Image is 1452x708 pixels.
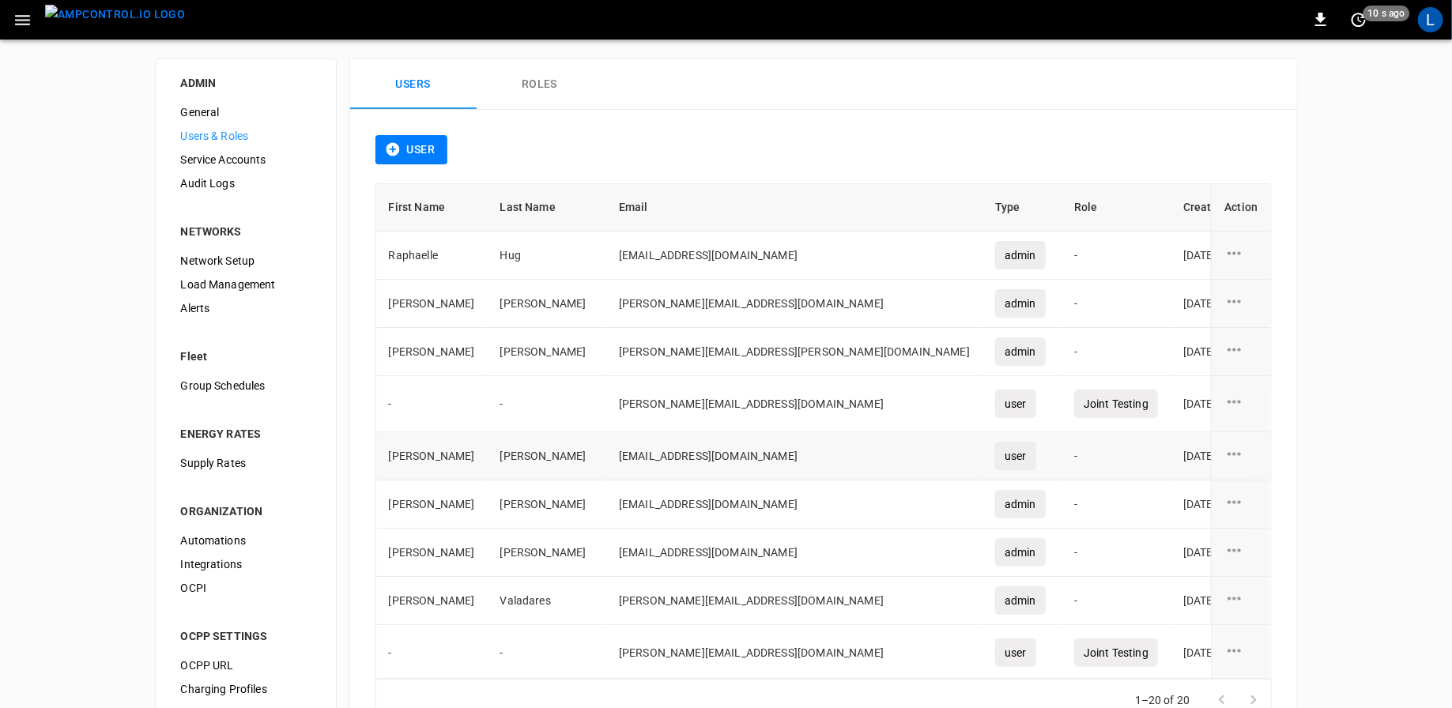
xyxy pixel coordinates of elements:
span: OCPI [181,580,311,597]
span: Group Schedules [181,378,311,394]
th: Type [982,184,1062,232]
th: Email [606,184,982,232]
div: Integrations [168,552,323,576]
td: [EMAIL_ADDRESS][DOMAIN_NAME] [606,232,982,280]
th: Role [1062,184,1171,232]
span: Integrations [181,556,311,573]
span: OCPP URL [181,657,311,674]
td: [DATE] [1171,577,1254,625]
td: [PERSON_NAME][EMAIL_ADDRESS][DOMAIN_NAME] [606,577,982,625]
td: [PERSON_NAME] [376,328,488,376]
td: [DATE] [1171,376,1254,432]
td: [DATE] [1171,480,1254,529]
td: - [376,376,488,432]
img: ampcontrol.io logo [45,5,185,24]
span: Supply Rates [181,455,311,472]
td: [DATE] [1171,432,1254,480]
div: admin [995,337,1046,366]
td: Valadares [487,577,605,625]
td: [PERSON_NAME] [487,432,605,480]
span: Service Accounts [181,152,311,168]
div: user action options [1225,540,1258,564]
div: OCPP URL [168,653,323,677]
td: [PERSON_NAME] [487,328,605,376]
span: Load Management [181,277,311,293]
button: Users [350,59,477,110]
div: admin [995,490,1046,518]
div: user action options [1225,444,1258,468]
span: Users & Roles [181,128,311,145]
td: [PERSON_NAME] [376,577,488,625]
button: User [375,135,448,164]
td: - [376,625,488,681]
div: Joint Testing [1074,638,1158,667]
div: NETWORKS [181,224,311,239]
div: Audit Logs [168,171,323,195]
div: user [995,442,1036,470]
div: Users & Roles [168,124,323,148]
div: ORGANIZATION [181,503,311,519]
div: ENERGY RATES [181,426,311,442]
td: Hug [487,232,605,280]
span: Alerts [181,300,311,317]
div: profile-icon [1418,7,1443,32]
button: set refresh interval [1346,7,1371,32]
div: user action options [1225,392,1258,416]
div: admin [995,538,1046,567]
div: ADMIN [181,75,311,91]
td: - [1062,432,1171,480]
td: [PERSON_NAME][EMAIL_ADDRESS][DOMAIN_NAME] [606,625,982,681]
td: [PERSON_NAME] [487,529,605,577]
th: Last Name [487,184,605,232]
div: Joint Testing [1074,390,1158,418]
div: admin [995,289,1046,318]
th: First Name [376,184,488,232]
td: - [1062,480,1171,529]
td: [DATE] [1171,232,1254,280]
div: General [168,100,323,124]
div: OCPI [168,576,323,600]
div: Charging Profiles [168,677,323,701]
td: - [487,376,605,432]
td: [PERSON_NAME] [376,280,488,328]
span: Automations [181,533,311,549]
td: - [1062,280,1171,328]
span: Charging Profiles [181,681,311,698]
span: Audit Logs [181,175,311,192]
td: [PERSON_NAME][EMAIL_ADDRESS][PERSON_NAME][DOMAIN_NAME] [606,328,982,376]
div: Fleet [181,348,311,364]
td: [DATE] [1171,328,1254,376]
td: - [1062,232,1171,280]
td: - [487,625,605,681]
td: [DATE] [1171,280,1254,328]
td: [PERSON_NAME] [376,432,488,480]
div: Network Setup [168,249,323,273]
div: admin [995,586,1046,615]
div: user [995,390,1036,418]
td: [DATE] [1171,529,1254,577]
span: Network Setup [181,253,311,269]
div: OCPP SETTINGS [181,628,311,644]
div: user action options [1225,292,1258,315]
div: Supply Rates [168,451,323,475]
div: user action options [1225,589,1258,612]
td: [EMAIL_ADDRESS][DOMAIN_NAME] [606,529,982,577]
th: Action [1212,184,1271,232]
div: admin [995,241,1046,269]
div: user action options [1225,641,1258,665]
div: Automations [168,529,323,552]
td: [DATE] [1171,625,1254,681]
span: General [181,104,311,121]
td: [PERSON_NAME] [487,280,605,328]
td: - [1062,529,1171,577]
td: [EMAIL_ADDRESS][DOMAIN_NAME] [606,480,982,529]
p: 1–20 of 20 [1135,692,1190,708]
td: [PERSON_NAME] [376,480,488,529]
div: Group Schedules [168,374,323,397]
div: Service Accounts [168,148,323,171]
td: - [1062,328,1171,376]
span: 10 s ago [1363,6,1410,21]
div: user action options [1225,243,1258,267]
button: Roles [477,59,603,110]
td: [PERSON_NAME][EMAIL_ADDRESS][DOMAIN_NAME] [606,376,982,432]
